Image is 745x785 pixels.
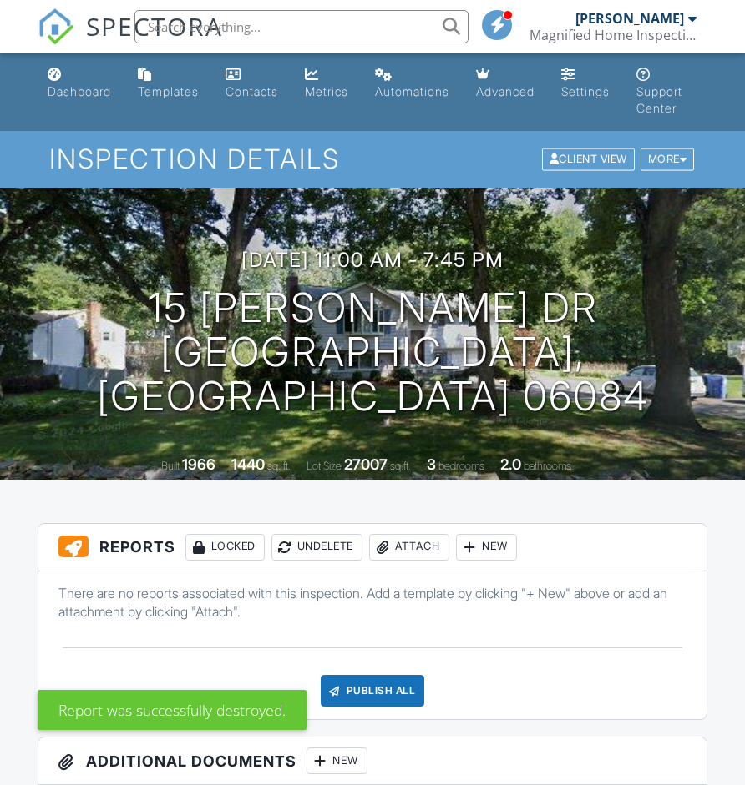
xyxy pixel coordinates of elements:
[131,60,205,108] a: Templates
[476,84,535,98] div: Advanced
[321,675,425,707] div: Publish All
[38,737,707,785] h3: Additional Documents
[438,460,484,472] span: bedrooms
[456,534,517,561] div: New
[231,455,265,473] div: 1440
[38,690,307,730] div: Report was successfully destroyed.
[427,455,436,473] div: 3
[641,148,695,171] div: More
[530,27,697,43] div: Magnified Home Inspections, LLC
[58,584,687,621] p: There are no reports associated with this inspection. Add a template by clicking "+ New" above or...
[636,84,682,115] div: Support Center
[241,249,504,271] h3: [DATE] 11:00 am - 7:45 pm
[48,84,111,98] div: Dashboard
[469,60,541,108] a: Advanced
[561,84,610,98] div: Settings
[226,84,278,98] div: Contacts
[344,455,388,473] div: 27007
[271,534,362,561] div: Undelete
[307,460,342,472] span: Lot Size
[298,60,355,108] a: Metrics
[38,524,707,571] h3: Reports
[49,144,696,174] h1: Inspection Details
[267,460,291,472] span: sq. ft.
[630,60,705,124] a: Support Center
[138,84,199,98] div: Templates
[500,455,521,473] div: 2.0
[41,60,118,108] a: Dashboard
[219,60,285,108] a: Contacts
[524,460,571,472] span: bathrooms
[369,534,449,561] div: Attach
[38,8,74,45] img: The Best Home Inspection Software - Spectora
[185,534,265,561] div: Locked
[575,10,684,27] div: [PERSON_NAME]
[307,747,367,774] div: New
[368,60,456,108] a: Automations (Basic)
[390,460,411,472] span: sq.ft.
[555,60,616,108] a: Settings
[305,84,348,98] div: Metrics
[182,455,215,473] div: 1966
[542,148,635,171] div: Client View
[27,286,718,418] h1: 15 [PERSON_NAME] Dr [GEOGRAPHIC_DATA], [GEOGRAPHIC_DATA] 06084
[161,460,180,472] span: Built
[86,8,223,43] span: SPECTORA
[375,84,449,98] div: Automations
[134,10,469,43] input: Search everything...
[38,23,223,58] a: SPECTORA
[540,152,639,164] a: Client View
